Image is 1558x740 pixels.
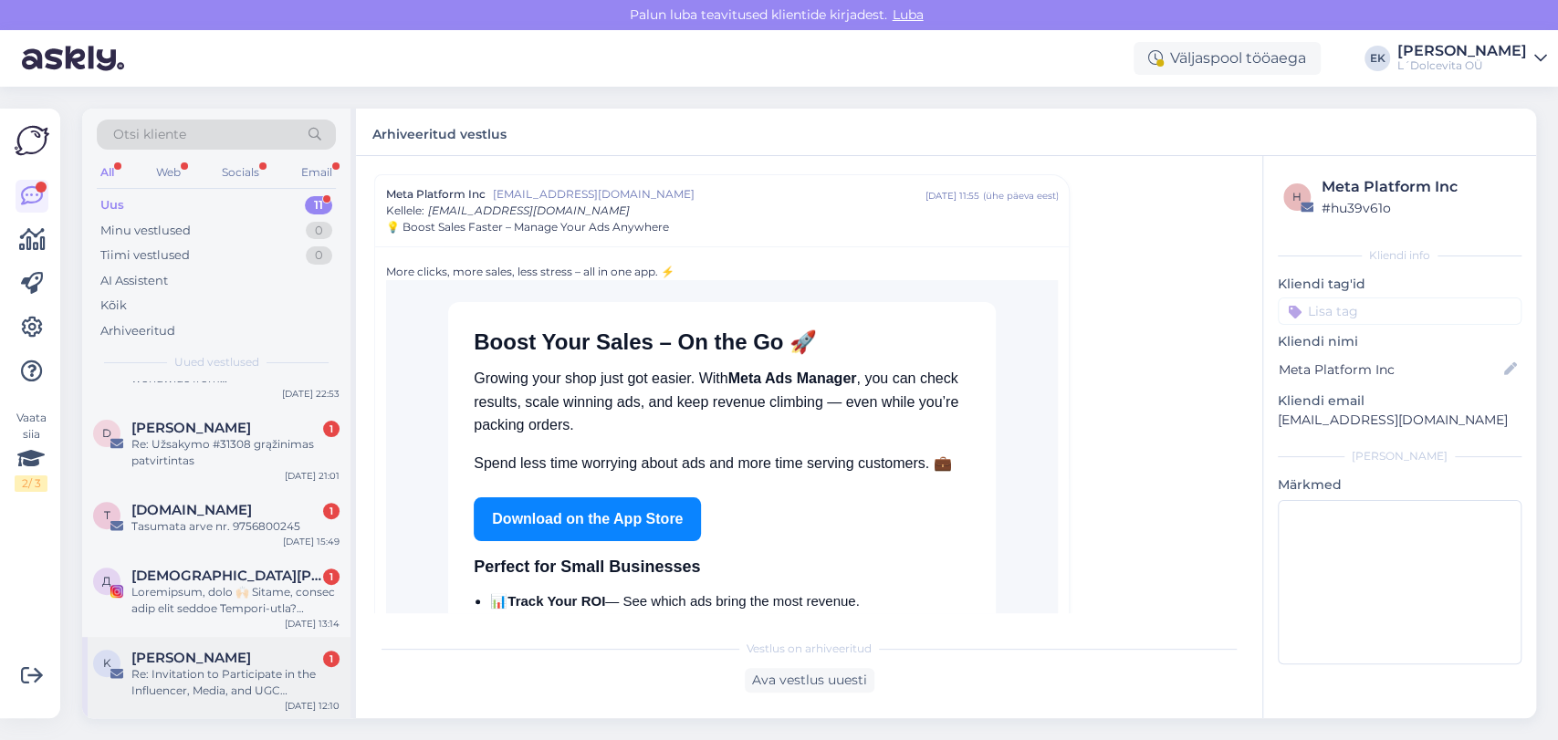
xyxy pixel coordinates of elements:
[372,120,507,144] label: Arhiveeritud vestlus
[15,123,49,158] img: Askly Logo
[507,593,605,609] strong: Track Your ROI
[490,589,970,613] li: 📊 — See which ads bring the most revenue.
[1322,176,1516,198] div: Meta Platform Inc
[745,668,874,693] div: Ava vestlus uuesti
[474,328,970,356] h1: Boost Your Sales – On the Go 🚀
[131,436,340,469] div: Re: Užsakymo #31308 grąžinimas patvirtintas
[1322,198,1516,218] div: # hu39v61o
[131,518,340,535] div: Tasumata arve nr. 9756800245
[925,189,978,203] div: [DATE] 11:55
[131,650,251,666] span: Karolina Janickaitė
[1278,275,1521,294] p: Kliendi tag'id
[474,556,970,578] h2: Perfect for Small Businesses
[386,219,669,235] span: 💡 Boost Sales Faster – Manage Your Ads Anywhere
[102,426,111,440] span: D
[131,502,252,518] span: Telia.ee
[218,161,263,184] div: Socials
[493,186,925,203] span: [EMAIL_ADDRESS][DOMAIN_NAME]
[113,125,186,144] span: Otsi kliente
[1134,42,1321,75] div: Väljaspool tööaega
[1278,411,1521,430] p: [EMAIL_ADDRESS][DOMAIN_NAME]
[1279,360,1500,380] input: Lisa nimi
[282,387,340,401] div: [DATE] 22:53
[428,203,630,217] span: [EMAIL_ADDRESS][DOMAIN_NAME]
[100,196,124,214] div: Uus
[1278,297,1521,325] input: Lisa tag
[100,297,127,315] div: Kõik
[174,354,259,370] span: Uued vestlused
[102,574,111,588] span: Д
[1397,44,1547,73] a: [PERSON_NAME]L´Dolcevita OÜ
[474,497,701,541] a: Download on the App Store
[131,568,321,584] span: ДЖАМИЛЯ МИРЗОЕВА| КОУЧ|ПРОДАЖИ|БРЕНД ДУШИ
[323,651,340,667] div: 1
[1278,448,1521,464] div: [PERSON_NAME]
[152,161,184,184] div: Web
[103,656,111,670] span: K
[1278,391,1521,411] p: Kliendi email
[982,189,1058,203] div: ( ühe päeva eest )
[1365,46,1390,71] div: EK
[104,508,110,522] span: T
[131,584,340,617] div: Loremipsum, dolo 🙌🏻 Sitame, consec adip elit seddoe Tempori-utla? Etdolor, m ali ENIMA minimve, q...
[1278,332,1521,351] p: Kliendi nimi
[100,322,175,340] div: Arhiveeritud
[100,222,191,240] div: Minu vestlused
[100,246,190,265] div: Tiimi vestlused
[1278,475,1521,495] p: Märkmed
[285,469,340,483] div: [DATE] 21:01
[747,641,872,657] span: Vestlus on arhiveeritud
[1397,58,1527,73] div: L´Dolcevita OÜ
[306,246,332,265] div: 0
[298,161,336,184] div: Email
[474,367,970,437] p: Growing your shop just got easier. With , you can check results, scale winning ads, and keep reve...
[386,264,1058,280] div: More clicks, more sales, less stress – all in one app. ⚡
[131,666,340,699] div: Re: Invitation to Participate in the Influencer, Media, and UGC Advertising Campaign
[285,699,340,713] div: [DATE] 12:10
[305,196,332,214] div: 11
[728,370,857,386] strong: Meta Ads Manager
[323,421,340,437] div: 1
[386,203,424,217] span: Kellele :
[306,222,332,240] div: 0
[386,186,486,203] span: Meta Platform Inc
[285,617,340,631] div: [DATE] 13:14
[283,535,340,548] div: [DATE] 15:49
[131,420,251,436] span: Danguolė Gudelienė
[474,452,970,475] p: Spend less time worrying about ads and more time serving customers. 💼
[323,568,340,585] div: 1
[1292,190,1302,203] span: h
[323,503,340,519] div: 1
[887,6,929,23] span: Luba
[15,410,47,492] div: Vaata siia
[15,475,47,492] div: 2 / 3
[1278,247,1521,264] div: Kliendi info
[97,161,118,184] div: All
[1397,44,1527,58] div: [PERSON_NAME]
[490,612,970,636] li: ⚡ — Put more budget behind what’s working.
[100,272,168,290] div: AI Assistent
